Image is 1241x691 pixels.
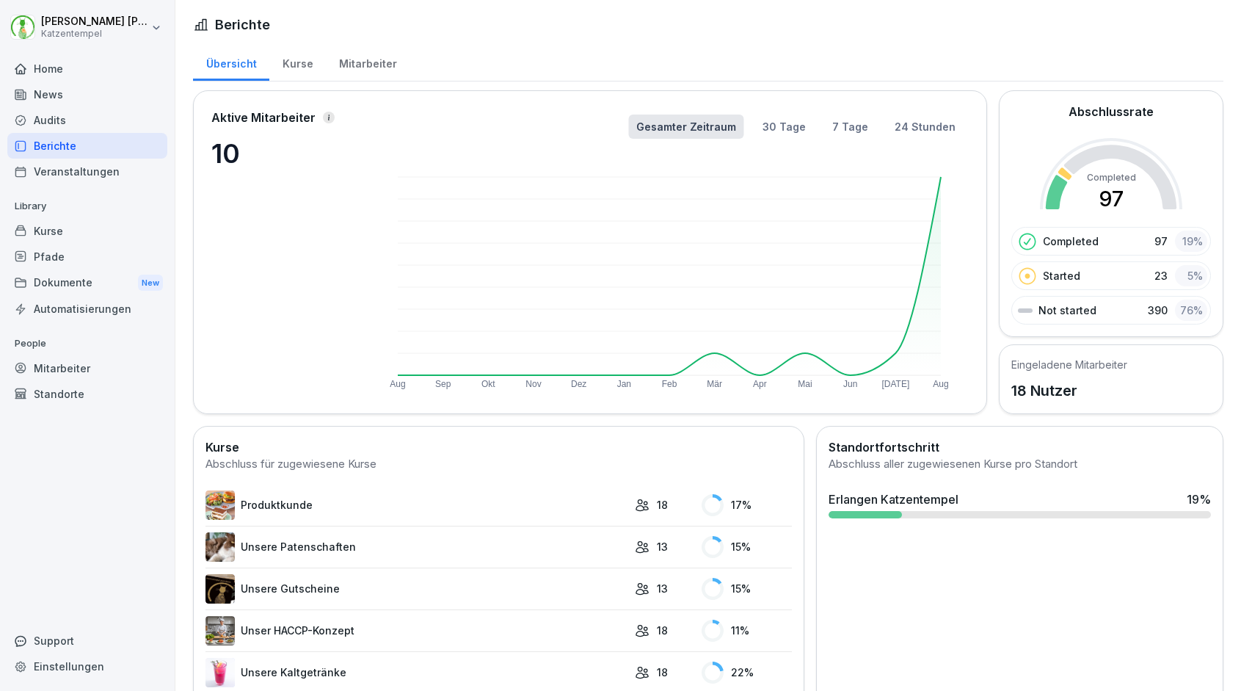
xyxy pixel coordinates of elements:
[1148,303,1168,318] p: 390
[755,115,813,139] button: 30 Tage
[205,616,235,645] img: mlsleav921hxy3akyctmymka.png
[933,379,948,389] text: Aug
[205,658,627,687] a: Unsere Kaltgetränke
[702,536,792,558] div: 15 %
[7,159,167,184] a: Veranstaltungen
[205,491,627,520] a: Produktkunde
[629,115,744,139] button: Gesamter Zeitraum
[7,107,167,133] a: Audits
[41,29,148,39] p: Katzentempel
[138,275,163,292] div: New
[825,115,876,139] button: 7 Tage
[7,133,167,159] a: Berichte
[211,109,316,126] p: Aktive Mitarbeiter
[205,574,627,604] a: Unsere Gutscheine
[887,115,963,139] button: 24 Stunden
[390,379,405,389] text: Aug
[205,658,235,687] img: o65mqm5zu8kk6iyyifda1ab1.png
[823,485,1217,524] a: Erlangen Katzentempel19%
[205,574,235,604] img: yesgzfw2q3wqzzb03bjz3j6b.png
[7,269,167,297] div: Dokumente
[657,623,668,638] p: 18
[1011,357,1127,372] h5: Eingeladene Mitarbeiter
[7,82,167,107] a: News
[193,43,269,81] a: Übersicht
[205,616,627,645] a: Unser HACCP-Konzept
[1069,103,1154,120] h2: Abschlussrate
[829,456,1211,473] div: Abschluss aller zugewiesenen Kurse pro Standort
[657,581,668,596] p: 13
[435,379,451,389] text: Sep
[215,15,270,35] h1: Berichte
[617,379,631,389] text: Jan
[702,662,792,684] div: 22 %
[702,494,792,516] div: 17 %
[7,296,167,322] a: Automatisierungen
[798,379,812,389] text: Mai
[205,491,235,520] img: ubrm3x2m0ajy8muzg063xjpe.png
[326,43,410,81] a: Mitarbeiter
[662,379,677,389] text: Feb
[205,456,792,473] div: Abschluss für zugewiesene Kurse
[211,134,358,173] p: 10
[1154,234,1168,249] p: 97
[1175,231,1207,252] div: 19 %
[269,43,326,81] a: Kurse
[657,497,668,513] p: 18
[1175,300,1207,321] div: 76 %
[1043,234,1099,249] p: Completed
[702,620,792,642] div: 11 %
[7,195,167,218] p: Library
[571,379,586,389] text: Dez
[881,379,909,389] text: [DATE]
[1038,303,1096,318] p: Not started
[7,332,167,355] p: People
[525,379,541,389] text: Nov
[7,218,167,244] a: Kurse
[829,491,958,508] div: Erlangen Katzentempel
[1154,268,1168,283] p: 23
[843,379,857,389] text: Jun
[7,269,167,297] a: DokumenteNew
[205,532,235,562] img: u8r67eg3of4bsbim5481mdu9.png
[7,654,167,679] a: Einstellungen
[753,379,767,389] text: Apr
[829,438,1211,456] h2: Standortfortschritt
[1043,268,1080,283] p: Started
[1187,491,1211,508] div: 19 %
[1175,265,1207,286] div: 5 %
[7,355,167,381] a: Mitarbeiter
[205,438,792,456] h2: Kurse
[702,578,792,600] div: 15 %
[205,532,627,562] a: Unsere Patenschaften
[7,628,167,654] div: Support
[707,379,722,389] text: Mär
[1011,380,1127,402] p: 18 Nutzer
[7,56,167,82] a: Home
[7,244,167,269] a: Pfade
[7,381,167,407] a: Standorte
[481,379,495,389] text: Okt
[657,665,668,680] p: 18
[41,15,148,28] p: [PERSON_NAME] [PERSON_NAME]
[657,539,668,554] p: 13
